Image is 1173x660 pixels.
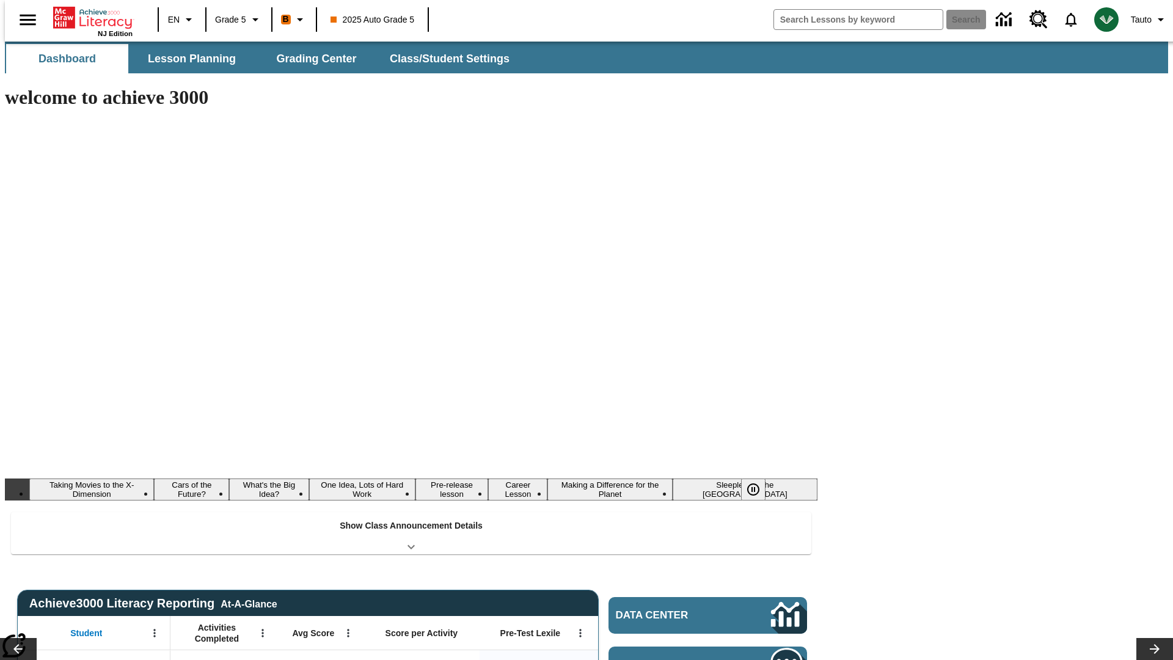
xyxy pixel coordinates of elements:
img: avatar image [1094,7,1119,32]
button: Slide 2 Cars of the Future? [154,479,229,501]
button: Open Menu [145,624,164,642]
button: Slide 1 Taking Movies to the X-Dimension [29,479,154,501]
button: Open side menu [10,2,46,38]
input: search field [774,10,943,29]
span: Data Center [616,609,730,621]
button: Profile/Settings [1126,9,1173,31]
span: Pre-Test Lexile [500,628,561,639]
button: Dashboard [6,44,128,73]
button: Lesson carousel, Next [1136,638,1173,660]
button: Lesson Planning [131,44,253,73]
span: B [283,12,289,27]
span: Achieve3000 Literacy Reporting [29,596,277,610]
a: Data Center [608,597,807,634]
span: Grade 5 [215,13,246,26]
button: Select a new avatar [1087,4,1126,35]
a: Notifications [1055,4,1087,35]
p: Show Class Announcement Details [340,519,483,532]
button: Slide 6 Career Lesson [488,479,547,501]
button: Grade: Grade 5, Select a grade [210,9,268,31]
div: Home [53,4,133,37]
span: Activities Completed [177,622,257,644]
a: Home [53,5,133,30]
button: Open Menu [254,624,272,642]
span: 2025 Auto Grade 5 [331,13,415,26]
a: Data Center [988,3,1022,37]
button: Slide 5 Pre-release lesson [415,479,488,501]
span: Avg Score [292,628,334,639]
span: Tauto [1131,13,1152,26]
button: Grading Center [255,44,378,73]
button: Slide 7 Making a Difference for the Planet [547,479,672,501]
div: SubNavbar [5,44,521,73]
button: Slide 3 What's the Big Idea? [229,479,309,501]
button: Pause [741,479,766,501]
div: Pause [741,479,778,501]
span: Student [70,628,102,639]
button: Boost Class color is orange. Change class color [276,9,312,31]
a: Resource Center, Will open in new tab [1022,3,1055,36]
span: Score per Activity [386,628,458,639]
span: EN [168,13,180,26]
button: Language: EN, Select a language [163,9,202,31]
button: Open Menu [339,624,357,642]
div: At-A-Glance [221,596,277,610]
div: SubNavbar [5,42,1168,73]
button: Open Menu [571,624,590,642]
div: Show Class Announcement Details [11,512,811,554]
span: NJ Edition [98,30,133,37]
button: Class/Student Settings [380,44,519,73]
button: Slide 8 Sleepless in the Animal Kingdom [673,479,817,501]
h1: welcome to achieve 3000 [5,86,817,109]
button: Slide 4 One Idea, Lots of Hard Work [309,479,415,501]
